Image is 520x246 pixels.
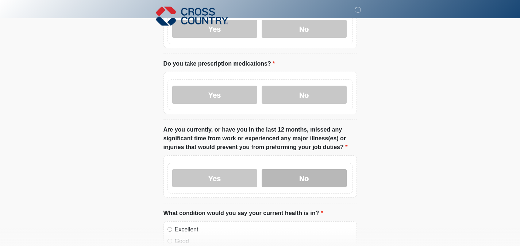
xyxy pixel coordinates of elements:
[167,239,172,243] input: Good
[175,225,353,234] label: Excellent
[163,125,357,152] label: Are you currently, or have you in the last 12 months, missed any significant time from work or ex...
[163,209,323,218] label: What condition would you say your current health is in?
[172,86,257,104] label: Yes
[262,86,347,104] label: No
[156,5,228,27] img: Cross Country Logo
[175,237,353,246] label: Good
[167,227,172,232] input: Excellent
[163,59,275,68] label: Do you take prescription medications?
[172,169,257,187] label: Yes
[262,169,347,187] label: No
